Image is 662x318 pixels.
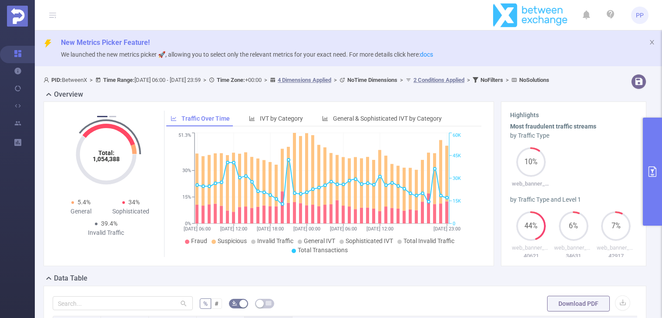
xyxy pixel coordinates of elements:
span: 34% [128,199,140,206]
tspan: 30K [453,176,461,181]
span: > [503,77,511,83]
tspan: 45K [453,153,461,159]
p: web_banner_ssp [510,244,552,252]
b: Time Zone: [217,77,245,83]
i: icon: user [44,77,51,83]
span: # [215,300,218,307]
i: icon: line-chart [171,115,177,122]
div: by Traffic Type [510,131,637,140]
b: No Filters [481,77,503,83]
button: 2 [109,116,116,117]
h3: Highlights [510,111,637,120]
span: 6% [559,223,588,230]
span: Total Invalid Traffic [403,237,454,244]
i: icon: table [266,301,271,306]
tspan: 30% [182,168,191,174]
tspan: 15% [182,194,191,200]
span: 7% [601,223,631,230]
tspan: 51.3% [178,133,191,139]
tspan: 0 [453,221,455,227]
span: Invalid Traffic [257,237,293,244]
tspan: 60K [453,133,461,139]
span: > [87,77,95,83]
tspan: [DATE] 23:00 [433,226,460,232]
span: Sophisticated IVT [346,237,393,244]
p: 42917 [595,252,637,260]
p: 34631 [552,252,595,260]
p: web_banner_ssp [595,244,637,252]
span: > [262,77,270,83]
div: by Traffic Type and Level 1 [510,195,637,204]
span: We launched the new metrics picker 🚀, allowing you to select only the relevant metrics for your e... [61,51,433,58]
tspan: 15K [453,198,461,204]
span: > [331,77,339,83]
span: Total Transactions [298,247,348,254]
span: > [464,77,473,83]
tspan: [DATE] 06:00 [184,226,211,232]
i: icon: thunderbolt [44,39,52,48]
span: > [397,77,406,83]
button: icon: close [649,37,655,47]
b: No Time Dimensions [347,77,397,83]
input: Search... [53,296,193,310]
span: Traffic Over Time [181,115,230,122]
button: 1 [97,116,108,117]
tspan: [DATE] 12:00 [366,226,393,232]
a: docs [420,51,433,58]
div: General [56,207,106,216]
span: 39.4% [101,220,118,227]
tspan: 0% [185,221,191,227]
p: web_banner_ssp [552,244,595,252]
tspan: 1,054,388 [93,156,120,162]
b: No Solutions [519,77,549,83]
span: > [201,77,209,83]
span: BetweenX [DATE] 06:00 - [DATE] 23:59 +00:00 [44,77,549,83]
h2: Overview [54,89,83,100]
span: General & Sophisticated IVT by Category [333,115,442,122]
span: 10% [516,159,546,166]
u: 4 Dimensions Applied [278,77,331,83]
span: Suspicious [218,237,247,244]
span: 5.4% [77,199,91,206]
h2: Data Table [54,273,87,284]
u: 2 Conditions Applied [413,77,464,83]
i: icon: close [649,39,655,45]
tspan: [DATE] 06:00 [330,226,357,232]
span: General IVT [304,237,335,244]
span: Fraud [191,237,207,244]
div: Invalid Traffic [81,228,131,237]
i: icon: bar-chart [322,115,328,122]
div: Sophisticated [106,207,156,216]
p: 40621 [510,252,552,260]
i: icon: bar-chart [249,115,255,122]
p: web_banner_ssp [510,179,552,188]
tspan: Total: [98,149,114,156]
span: PP [636,7,644,24]
tspan: [DATE] 18:00 [257,226,284,232]
span: % [203,300,208,307]
tspan: [DATE] 12:00 [220,226,247,232]
i: icon: bg-colors [232,301,237,306]
tspan: [DATE] 00:00 [293,226,320,232]
span: 44% [516,223,546,230]
b: PID: [51,77,62,83]
span: IVT by Category [260,115,303,122]
b: Most fraudulent traffic streams [510,123,596,130]
span: New Metrics Picker Feature! [61,38,150,47]
button: Download PDF [547,296,610,311]
b: Time Range: [103,77,134,83]
img: Protected Media [7,6,28,27]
